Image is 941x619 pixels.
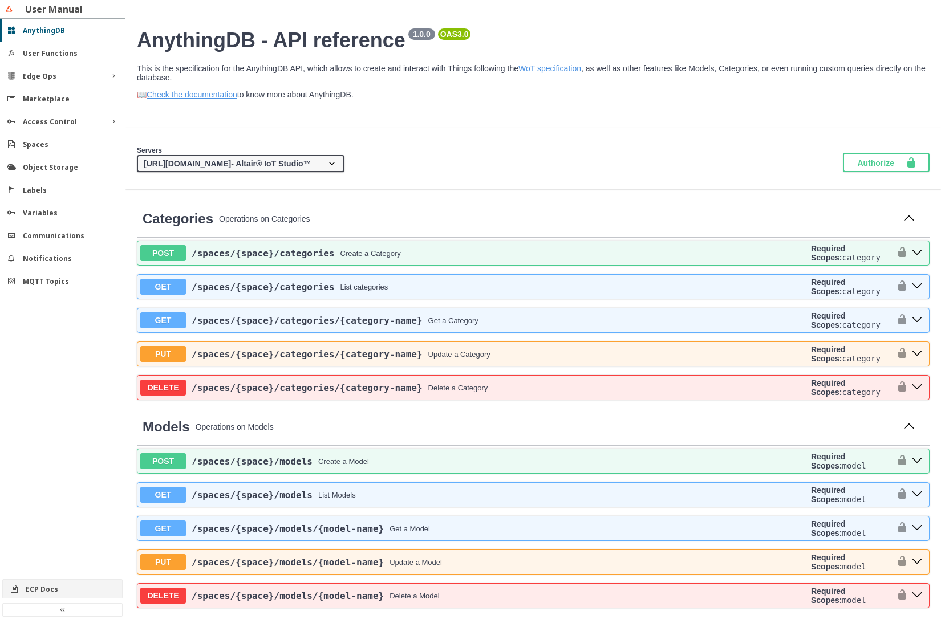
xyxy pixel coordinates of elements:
p: Operations on Categories [219,214,894,223]
button: GET/spaces/{space}/categoriesList categories [140,279,806,295]
b: Required Scopes: [811,486,846,504]
span: /spaces /{space} /models /{model-name} [192,557,384,568]
span: DELETE [140,380,186,396]
a: /spaces/{space}/categories [192,282,334,292]
button: put ​/spaces​/{space}​/models​/{model-name} [908,555,926,569]
a: /spaces/{space}/categories/{category-name} [192,382,423,393]
button: DELETE/spaces/{space}/models/{model-name}Delete a Model [140,588,806,604]
button: GET/spaces/{space}/modelsList Models [140,487,806,503]
button: delete ​/spaces​/{space}​/models​/{model-name} [908,588,926,603]
span: /spaces /{space} /models /{model-name} [192,523,384,534]
a: Categories [143,211,213,227]
button: PUT/spaces/{space}/categories/{category-name}Update a Category [140,346,806,362]
div: Create a Model [318,457,369,466]
span: /spaces /{space} /categories /{category-name} [192,315,423,326]
div: Get a Model [390,524,430,533]
div: Delete a Category [428,384,488,392]
span: GET [140,487,186,503]
span: /spaces /{space} /models [192,456,313,467]
div: Update a Model [390,558,442,567]
div: Create a Category [340,249,400,258]
code: category [842,287,880,296]
div: Get a Category [428,316,478,325]
b: Required Scopes: [811,244,846,262]
button: PUT/spaces/{space}/models/{model-name}Update a Model [140,554,806,570]
span: DELETE [140,588,186,604]
span: POST [140,453,186,469]
button: authorization button unlocked [891,587,908,605]
button: post ​/spaces​/{space}​/models [908,454,926,469]
span: /spaces /{space} /categories /{category-name} [192,349,423,360]
b: Required Scopes: [811,278,846,296]
a: WoT specification [518,64,581,73]
button: get ​/spaces​/{space}​/models​/{model-name} [908,521,926,536]
span: PUT [140,554,186,570]
span: GET [140,312,186,328]
button: Collapse operation [900,418,918,435]
button: POST/spaces/{space}/modelsCreate a Model [140,453,806,469]
span: Authorize [857,157,906,168]
span: /spaces /{space} /categories /{category-name} [192,382,423,393]
button: authorization button unlocked [891,553,908,571]
button: get ​/spaces​/{space}​/categories [908,279,926,294]
code: model [842,495,866,504]
button: DELETE/spaces/{space}/categories/{category-name}Delete a Category [140,380,806,396]
a: /spaces/{space}/categories/{category-name} [192,315,423,326]
button: post ​/spaces​/{space}​/categories [908,246,926,260]
button: Collapse operation [900,210,918,227]
span: GET [140,520,186,536]
pre: 1.0.0 [411,30,433,39]
span: /spaces /{space} /categories [192,282,334,292]
code: category [842,253,880,262]
div: Delete a Model [390,592,439,600]
b: Required Scopes: [811,378,846,397]
code: category [842,320,880,329]
div: List Models [318,491,356,499]
code: model [842,562,866,571]
a: /spaces/{space}/models [192,490,313,500]
button: authorization button unlocked [891,278,908,296]
span: Servers [137,146,162,154]
button: authorization button unlocked [891,345,908,363]
button: authorization button unlocked [891,486,908,504]
b: Required Scopes: [811,311,846,329]
a: /spaces/{space}/categories/{category-name} [192,349,423,360]
div: List categories [340,283,388,291]
a: /spaces/{space}/models/{model-name} [192,557,384,568]
a: /spaces/{space}/models/{model-name} [192,591,384,601]
button: GET/spaces/{space}/categories/{category-name}Get a Category [140,312,806,328]
button: authorization button unlocked [891,378,908,397]
button: put ​/spaces​/{space}​/categories​/{category-name} [908,347,926,361]
p: This is the specification for the AnythingDB API, which allows to create and interact with Things... [137,64,930,82]
button: get ​/spaces​/{space}​/models [908,487,926,502]
button: authorization button unlocked [891,244,908,262]
span: /spaces /{space} /models /{model-name} [192,591,384,601]
button: authorization button unlocked [891,452,908,470]
p: Operations on Models [196,422,894,431]
button: POST/spaces/{space}/categoriesCreate a Category [140,245,806,261]
button: delete ​/spaces​/{space}​/categories​/{category-name} [908,380,926,395]
a: Check the documentation [147,90,237,99]
b: Required Scopes: [811,345,846,363]
div: Update a Category [428,350,490,359]
a: Models [143,419,190,435]
button: authorization button unlocked [891,519,908,537]
code: category [842,388,880,397]
b: Required Scopes: [811,519,846,537]
code: model [842,596,866,605]
span: Categories [143,211,213,226]
b: Required Scopes: [811,587,846,605]
span: PUT [140,346,186,362]
pre: OAS 3.0 [440,30,469,39]
code: category [842,354,880,363]
code: model [842,461,866,470]
span: /spaces /{space} /categories [192,248,334,259]
b: Required Scopes: [811,553,846,571]
button: get ​/spaces​/{space}​/categories​/{category-name} [908,313,926,328]
a: /spaces/{space}/categories [192,248,334,259]
h2: AnythingDB - API reference [137,28,930,52]
p: 📖 to know more about AnythingDB. [137,90,930,99]
button: authorization button unlocked [891,311,908,329]
button: GET/spaces/{space}/models/{model-name}Get a Model [140,520,806,536]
